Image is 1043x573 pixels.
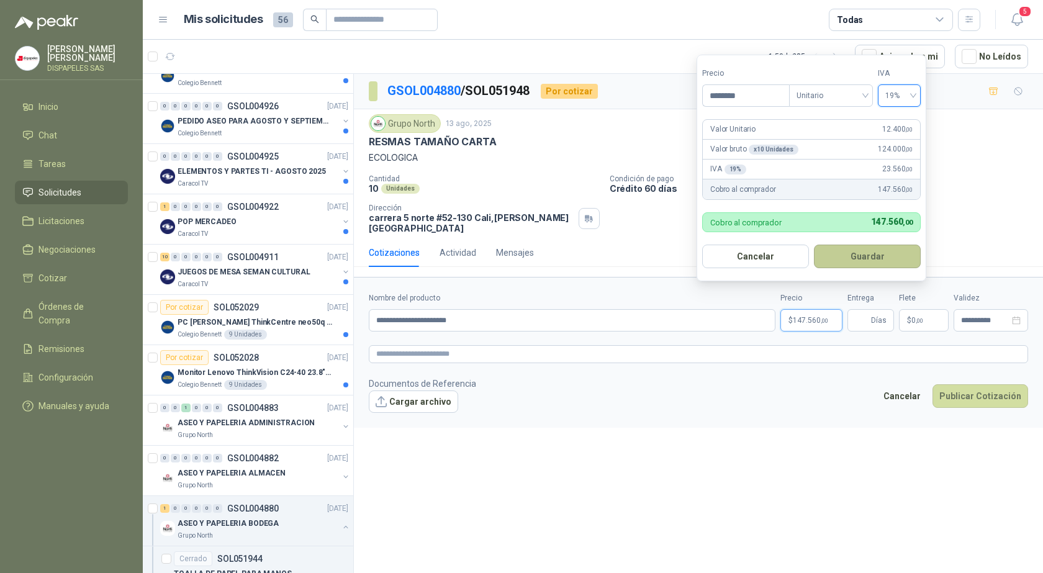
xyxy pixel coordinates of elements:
[192,504,201,513] div: 0
[160,300,209,315] div: Por cotizar
[178,430,213,440] p: Grupo North
[327,453,348,464] p: [DATE]
[1018,6,1032,17] span: 5
[15,95,128,119] a: Inicio
[227,152,279,161] p: GSOL004925
[899,309,949,332] p: $ 0,00
[174,551,212,566] div: Cerrado
[327,201,348,213] p: [DATE]
[160,420,175,435] img: Company Logo
[905,186,913,193] span: ,00
[38,100,58,114] span: Inicio
[192,102,201,111] div: 0
[496,246,534,259] div: Mensajes
[213,454,222,462] div: 0
[871,310,887,331] span: Días
[171,102,180,111] div: 0
[224,380,267,390] div: 9 Unidades
[369,183,379,194] p: 10
[160,253,169,261] div: 10
[227,454,279,462] p: GSOL004882
[160,202,169,211] div: 1
[160,152,169,161] div: 0
[780,292,842,304] label: Precio
[227,202,279,211] p: GSOL004922
[47,45,128,62] p: [PERSON_NAME] [PERSON_NAME]
[184,11,263,29] h1: Mis solicitudes
[178,78,222,88] p: Colegio Bennett
[847,292,894,304] label: Entrega
[38,300,116,327] span: Órdenes de Compra
[160,149,351,189] a: 0 0 0 0 0 0 GSOL004925[DATE] Company LogoELEMENTOS Y PARTES TI - AGOSTO 2025Caracol TV
[178,380,222,390] p: Colegio Bennett
[15,15,78,30] img: Logo peakr
[955,45,1028,68] button: No Leídos
[192,152,201,161] div: 0
[905,126,913,133] span: ,00
[749,145,798,155] div: x 10 Unidades
[387,83,461,98] a: GSOL004880
[327,251,348,263] p: [DATE]
[192,404,201,412] div: 0
[160,350,209,365] div: Por cotizar
[15,366,128,389] a: Configuración
[181,253,191,261] div: 0
[899,292,949,304] label: Flete
[369,174,600,183] p: Cantidad
[855,45,945,68] button: Asignado a mi
[171,454,180,462] div: 0
[369,377,476,390] p: Documentos de Referencia
[202,454,212,462] div: 0
[780,309,842,332] p: $147.560,00
[710,219,782,227] p: Cobro al comprador
[227,253,279,261] p: GSOL004911
[310,15,319,24] span: search
[369,212,574,233] p: carrera 5 norte #52-130 Cali , [PERSON_NAME][GEOGRAPHIC_DATA]
[171,404,180,412] div: 0
[15,295,128,332] a: Órdenes de Compra
[181,202,191,211] div: 0
[160,521,175,536] img: Company Logo
[369,204,574,212] p: Dirección
[878,68,921,79] label: IVA
[15,337,128,361] a: Remisiones
[192,454,201,462] div: 0
[202,152,212,161] div: 0
[327,101,348,112] p: [DATE]
[160,451,351,490] a: 0 0 0 0 0 0 GSOL004882[DATE] Company LogoASEO Y PAPELERIA ALMACENGrupo North
[181,454,191,462] div: 0
[381,184,420,194] div: Unidades
[178,216,237,228] p: POP MERCADEO
[369,114,441,133] div: Grupo North
[213,152,222,161] div: 0
[181,504,191,513] div: 0
[160,269,175,284] img: Company Logo
[541,84,598,99] div: Por cotizar
[160,99,351,138] a: 0 0 0 0 0 0 GSOL004926[DATE] Company LogoPEDIDO ASEO PARA AGOSTO Y SEPTIEMBREColegio Bennett
[178,166,326,178] p: ELEMENTOS Y PARTES TI - AGOSTO 2025
[15,394,128,418] a: Manuales y ayuda
[192,253,201,261] div: 0
[15,124,128,147] a: Chat
[160,199,351,239] a: 1 0 0 0 0 0 GSOL004922[DATE] Company LogoPOP MERCADEOCaracol TV
[160,119,175,133] img: Company Logo
[181,152,191,161] div: 0
[160,501,351,541] a: 1 0 0 0 0 0 GSOL004880[DATE] Company LogoASEO Y PAPELERIA BODEGAGrupo North
[38,271,67,285] span: Cotizar
[327,503,348,515] p: [DATE]
[369,151,1028,165] p: ECOLOGICA
[821,317,828,324] span: ,00
[160,219,175,234] img: Company Logo
[160,404,169,412] div: 0
[181,404,191,412] div: 1
[907,317,911,324] span: $
[369,390,458,413] button: Cargar archivo
[327,151,348,163] p: [DATE]
[213,404,222,412] div: 0
[202,253,212,261] div: 0
[143,345,353,395] a: Por cotizarSOL052028[DATE] Company LogoMonitor Lenovo ThinkVision C24-40 23.8" 3YWColegio Bennett...
[213,253,222,261] div: 0
[213,102,222,111] div: 0
[916,317,923,324] span: ,00
[178,330,222,340] p: Colegio Bennett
